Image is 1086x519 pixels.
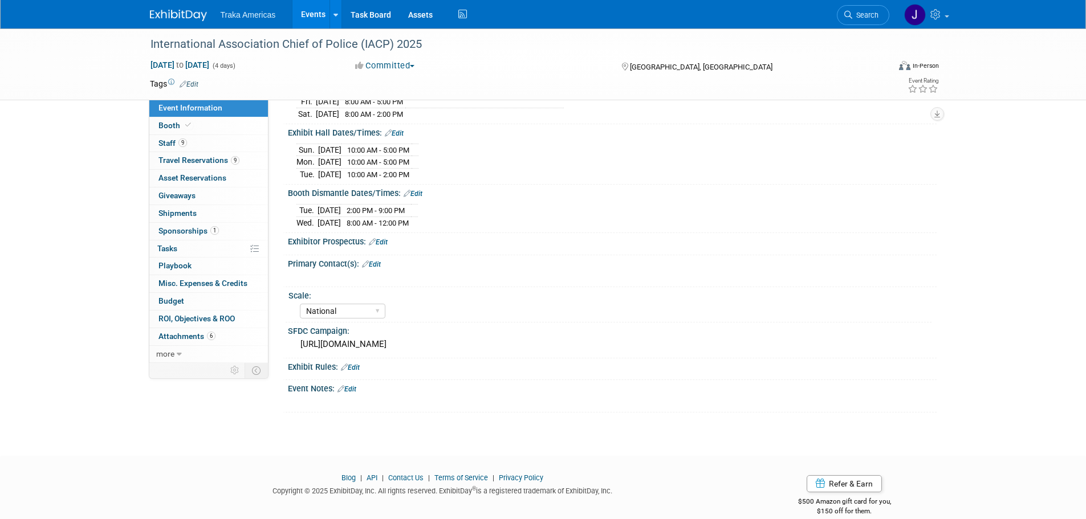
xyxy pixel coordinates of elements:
img: ExhibitDay [150,10,207,21]
span: 8:00 AM - 5:00 PM [345,97,403,106]
span: 1 [210,226,219,235]
div: Event Format [822,59,939,76]
span: to [174,60,185,70]
a: Sponsorships1 [149,223,268,240]
a: Edit [385,129,404,137]
a: Shipments [149,205,268,222]
div: International Association Chief of Police (IACP) 2025 [147,34,872,55]
span: [GEOGRAPHIC_DATA], [GEOGRAPHIC_DATA] [630,63,772,71]
a: Staff9 [149,135,268,152]
td: Wed. [296,216,318,228]
a: Edit [369,238,388,246]
td: [DATE] [316,96,339,108]
a: Asset Reservations [149,170,268,187]
a: Travel Reservations9 [149,152,268,169]
td: Sun. [296,144,318,156]
a: Edit [404,190,422,198]
span: 8:00 AM - 12:00 PM [347,219,409,227]
td: Mon. [296,156,318,169]
span: Giveaways [158,191,196,200]
span: Tasks [157,244,177,253]
span: 10:00 AM - 5:00 PM [347,158,409,166]
span: | [379,473,387,482]
td: Tue. [296,204,318,216]
div: Booth Dismantle Dates/Times: [288,185,937,199]
a: more [149,346,268,363]
span: Sponsorships [158,226,219,235]
div: SFDC Campaign: [288,322,937,337]
a: Contact Us [388,473,424,482]
span: Traka Americas [221,10,276,19]
td: Sat. [296,108,316,120]
div: Exhibit Hall Dates/Times: [288,124,937,139]
td: Tags [150,78,198,89]
span: Budget [158,296,184,305]
td: Tue. [296,168,318,180]
sup: ® [472,485,476,492]
span: ROI, Objectives & ROO [158,314,235,323]
span: Booth [158,121,193,130]
span: 9 [231,156,239,165]
td: Toggle Event Tabs [245,363,268,378]
td: Fri. [296,96,316,108]
a: Misc. Expenses & Credits [149,275,268,292]
img: Jamie Saenz [904,4,926,26]
a: Playbook [149,258,268,275]
div: Copyright © 2025 ExhibitDay, Inc. All rights reserved. ExhibitDay is a registered trademark of Ex... [150,483,736,496]
td: Personalize Event Tab Strip [225,363,245,378]
span: | [490,473,497,482]
div: [URL][DOMAIN_NAME] [296,336,928,353]
span: Search [852,11,878,19]
a: Tasks [149,240,268,258]
button: Committed [351,60,419,72]
div: In-Person [912,62,939,70]
a: Giveaways [149,187,268,205]
a: Event Information [149,100,268,117]
a: Edit [337,385,356,393]
span: | [357,473,365,482]
span: (4 days) [211,62,235,70]
div: Exhibit Rules: [288,358,937,373]
td: [DATE] [316,108,339,120]
span: 2:00 PM - 9:00 PM [347,206,405,215]
span: Attachments [158,332,215,341]
span: 9 [178,138,187,147]
a: Blog [341,473,356,482]
span: Travel Reservations [158,156,239,165]
a: Budget [149,293,268,310]
a: Edit [180,80,198,88]
span: [DATE] [DATE] [150,60,210,70]
span: Event Information [158,103,222,112]
span: 6 [207,332,215,340]
img: Format-Inperson.png [899,61,910,70]
div: Primary Contact(s): [288,255,937,270]
a: Edit [362,260,381,268]
span: Misc. Expenses & Credits [158,279,247,288]
i: Booth reservation complete [185,122,191,128]
a: API [367,473,377,482]
div: Scale: [288,287,932,301]
span: Shipments [158,209,197,218]
td: [DATE] [318,204,341,216]
a: Search [837,5,889,25]
td: [DATE] [318,144,341,156]
a: Refer & Earn [807,475,882,492]
div: Exhibitor Prospectus: [288,233,937,248]
a: ROI, Objectives & ROO [149,310,268,328]
div: Event Rating [908,78,938,84]
span: | [425,473,433,482]
div: $500 Amazon gift card for you, [753,489,937,516]
td: [DATE] [318,168,341,180]
a: Privacy Policy [499,473,543,482]
td: [DATE] [318,156,341,169]
span: more [156,349,174,358]
span: 10:00 AM - 2:00 PM [347,170,409,179]
div: $150 off for them. [753,506,937,516]
span: Playbook [158,261,192,270]
span: 10:00 AM - 5:00 PM [347,146,409,154]
span: Staff [158,138,187,148]
a: Terms of Service [434,473,488,482]
a: Attachments6 [149,328,268,345]
div: Event Notes: [288,380,937,395]
a: Edit [341,363,360,371]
